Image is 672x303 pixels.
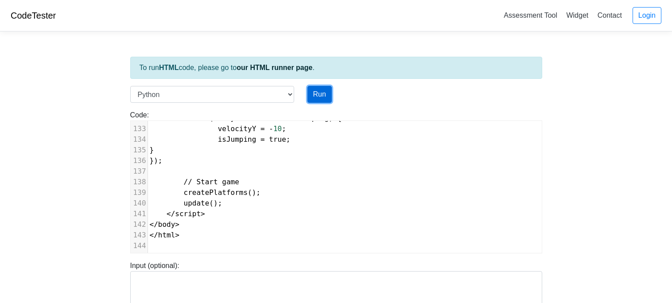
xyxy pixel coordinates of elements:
span: createPlatforms [184,188,248,197]
div: 137 [131,166,148,177]
div: 142 [131,219,148,230]
div: 138 [131,177,148,187]
a: CodeTester [11,11,56,20]
div: 134 [131,134,148,145]
span: </ [150,231,158,239]
span: (); [150,188,261,197]
span: (); [150,199,222,207]
div: 136 [131,155,148,166]
div: 133 [131,124,148,134]
a: Assessment Tool [500,8,561,23]
div: 144 [131,241,148,251]
div: 141 [131,209,148,219]
a: Login [633,7,661,24]
span: ; [150,135,291,144]
span: html [158,231,175,239]
div: Code: [124,110,549,253]
a: our HTML runner page [237,64,312,71]
button: Run [307,86,332,103]
span: isJumping [218,135,256,144]
span: </ [167,210,175,218]
span: } [150,146,154,154]
span: script [175,210,201,218]
span: > [175,220,179,229]
span: - [269,124,273,133]
span: = [260,124,265,133]
span: </ [150,220,158,229]
div: 140 [131,198,148,209]
span: velocityY [218,124,256,133]
span: > [175,231,179,239]
div: 135 [131,145,148,155]
div: 143 [131,230,148,241]
span: body [158,220,175,229]
strong: HTML [159,64,179,71]
a: Widget [563,8,592,23]
span: }); [150,156,163,165]
span: 10 [273,124,282,133]
span: // [184,178,192,186]
a: Contact [594,8,625,23]
span: game [222,178,239,186]
div: To run code, please go to . [130,57,542,79]
span: ; [150,124,286,133]
span: update [184,199,210,207]
span: > [201,210,205,218]
span: Start [196,178,218,186]
span: = [260,135,265,144]
div: 139 [131,187,148,198]
span: true [269,135,286,144]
